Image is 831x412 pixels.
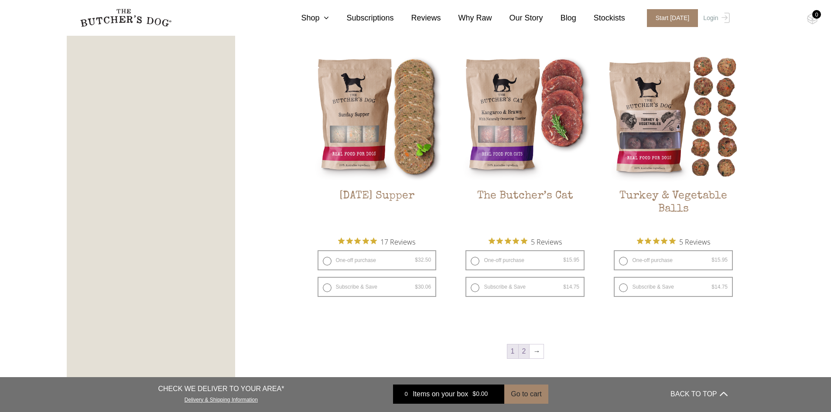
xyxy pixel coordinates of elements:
[413,389,468,399] span: Items on your box
[441,12,492,24] a: Why Raw
[637,235,710,248] button: Rated 5 out of 5 stars from 5 reviews. Jump to reviews.
[459,51,591,231] a: The Butcher’s CatThe Butcher’s Cat
[338,235,415,248] button: Rated 4.9 out of 5 stars from 17 reviews. Jump to reviews.
[158,384,284,394] p: CHECK WE DELIVER TO YOUR AREA*
[701,9,729,27] a: Login
[563,257,579,263] bdi: 15.95
[492,12,543,24] a: Our Story
[519,344,530,358] a: Page 2
[400,390,413,398] div: 0
[504,385,548,404] button: Go to cart
[472,391,488,398] bdi: 0.00
[393,385,504,404] a: 0 Items on your box $0.00
[318,277,437,297] label: Subscribe & Save
[380,235,415,248] span: 17 Reviews
[311,190,443,231] h2: [DATE] Supper
[614,250,733,270] label: One-off purchase
[507,344,518,358] span: Page 1
[563,284,579,290] bdi: 14.75
[489,235,562,248] button: Rated 5 out of 5 stars from 5 reviews. Jump to reviews.
[394,12,441,24] a: Reviews
[415,257,431,263] bdi: 32.50
[329,12,393,24] a: Subscriptions
[563,284,566,290] span: $
[415,284,418,290] span: $
[614,277,733,297] label: Subscribe & Save
[576,12,625,24] a: Stockists
[465,277,585,297] label: Subscribe & Save
[318,250,437,270] label: One-off purchase
[607,51,739,231] a: Turkey & Vegetable BallsTurkey & Vegetable Balls
[647,9,698,27] span: Start [DATE]
[472,391,476,398] span: $
[711,257,728,263] bdi: 15.95
[530,344,544,358] a: →
[563,257,566,263] span: $
[607,190,739,231] h2: Turkey & Vegetable Balls
[459,190,591,231] h2: The Butcher’s Cat
[311,51,443,231] a: Sunday Supper[DATE] Supper
[284,12,329,24] a: Shop
[711,257,715,263] span: $
[638,9,701,27] a: Start [DATE]
[415,257,418,263] span: $
[459,51,591,183] img: The Butcher’s Cat
[415,284,431,290] bdi: 30.06
[311,51,443,183] img: Sunday Supper
[607,51,739,183] img: Turkey & Vegetable Balls
[670,384,727,405] button: BACK TO TOP
[543,12,576,24] a: Blog
[465,250,585,270] label: One-off purchase
[711,284,715,290] span: $
[679,235,710,248] span: 5 Reviews
[711,284,728,290] bdi: 14.75
[807,13,818,24] img: TBD_Cart-Empty.png
[531,235,562,248] span: 5 Reviews
[185,395,258,403] a: Delivery & Shipping Information
[812,10,821,19] div: 0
